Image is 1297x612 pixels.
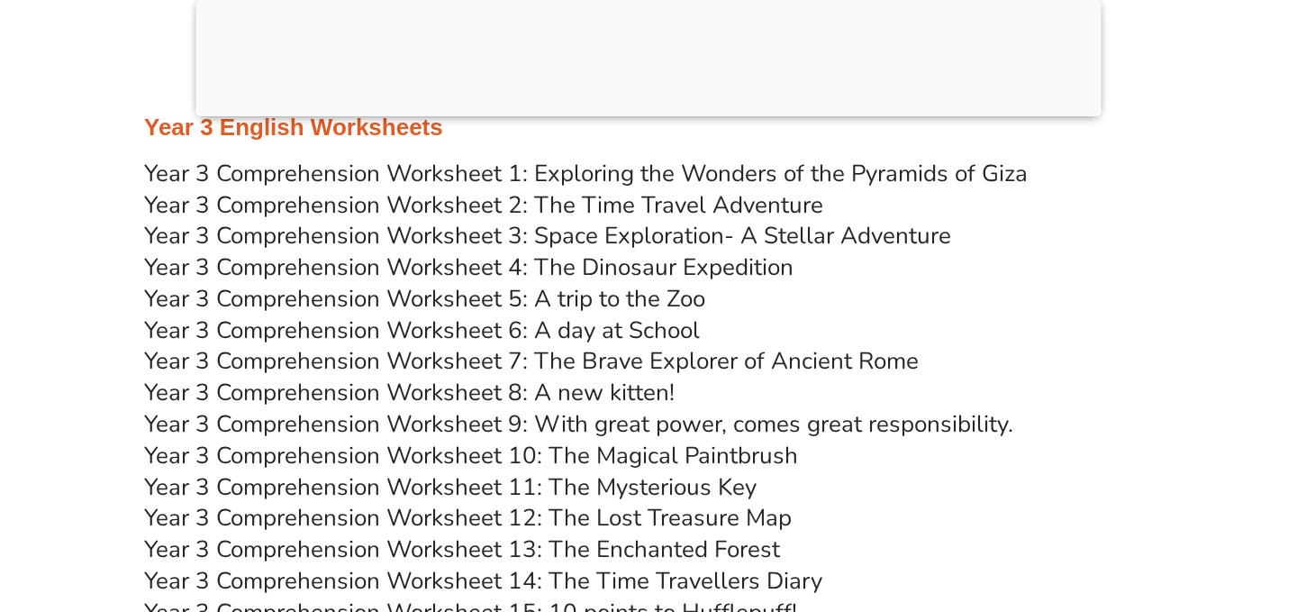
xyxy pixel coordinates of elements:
a: Year 3 Comprehension Worksheet 7: The Brave Explorer of Ancient Rome [144,345,919,377]
a: Year 3 Comprehension Worksheet 3: Space Exploration- A Stellar Adventure [144,220,951,251]
a: Year 3 Comprehension Worksheet 9: With great power, comes great responsibility. [144,408,1013,440]
a: Year 3 Comprehension Worksheet 8: A new kitten! [144,377,675,408]
a: Year 3 Comprehension Worksheet 2: The Time Travel Adventure [144,189,823,221]
a: Year 3 Comprehension Worksheet 10: The Magical Paintbrush [144,440,798,471]
a: Year 3 Comprehension Worksheet 6: A day at School [144,315,700,346]
a: Year 3 Comprehension Worksheet 4: The Dinosaur Expedition [144,251,794,283]
a: Year 3 Comprehension Worksheet 12: The Lost Treasure Map [144,502,792,534]
a: Year 3 Comprehension Worksheet 1: Exploring the Wonders of the Pyramids of Giza [144,158,1028,189]
a: Year 3 Comprehension Worksheet 14: The Time Travellers Diary [144,565,822,597]
a: Year 3 Comprehension Worksheet 13: The Enchanted Forest [144,534,780,565]
a: Year 3 Comprehension Worksheet 5: A trip to the Zoo [144,283,705,315]
iframe: Chat Widget [988,408,1297,612]
a: Year 3 Comprehension Worksheet 11: The Mysterious Key [144,471,757,503]
h3: Year 3 English Worksheets [144,113,1153,143]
